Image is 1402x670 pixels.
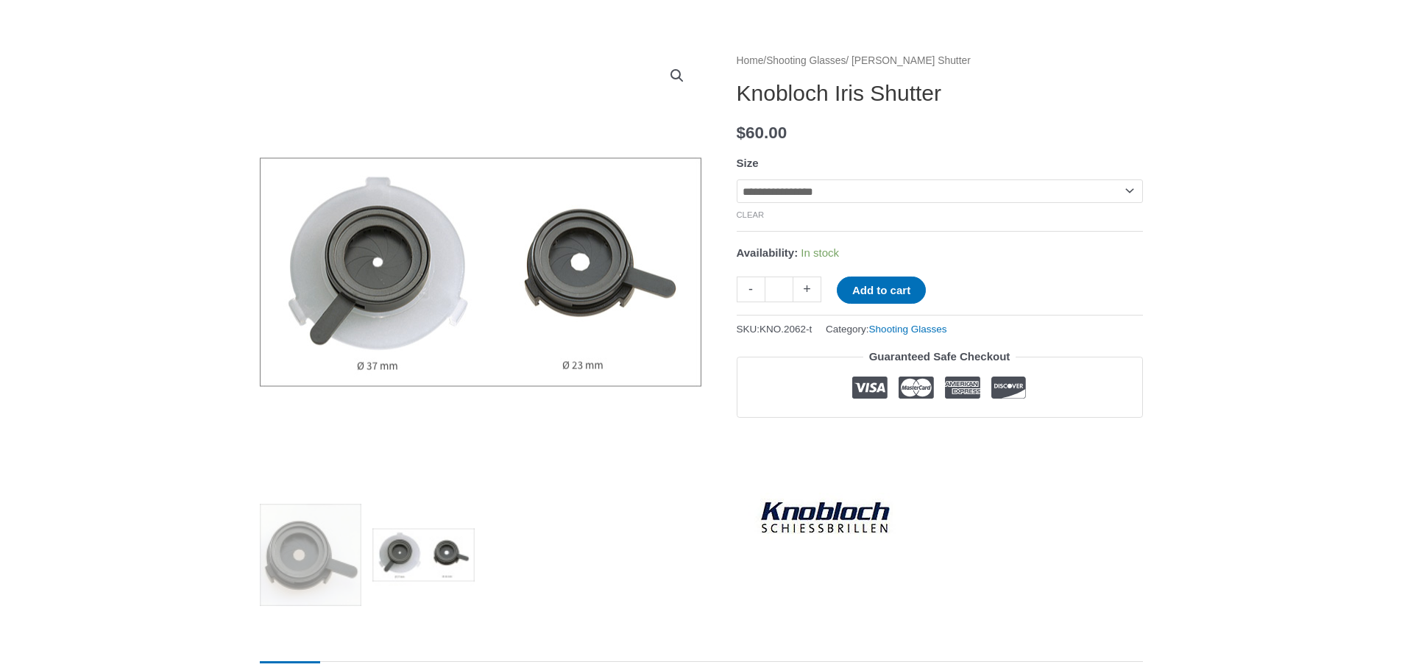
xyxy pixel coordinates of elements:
span: $ [737,124,746,142]
a: + [793,277,821,302]
legend: Guaranteed Safe Checkout [863,346,1016,367]
a: View full-screen image gallery [664,63,690,89]
a: Clear options [737,210,765,219]
img: Knobloch Iris Shutter [260,504,362,606]
label: Size [737,157,759,169]
a: Knobloch [737,457,913,575]
a: - [737,277,765,302]
span: SKU: [737,320,812,338]
button: Add to cart [837,277,926,304]
iframe: Customer reviews powered by Trustpilot [737,429,1143,446]
nav: Breadcrumb [737,51,1143,71]
span: Category: [826,320,946,338]
h1: Knobloch Iris Shutter [737,80,1143,107]
span: In stock [801,246,839,259]
a: Shooting Glasses [766,55,846,66]
a: Home [737,55,764,66]
a: Shooting Glasses [869,324,947,335]
input: Product quantity [765,277,793,302]
img: Knobloch Iris Shutter - Image 2 [372,504,475,606]
span: KNO.2062-t [760,324,812,335]
span: Availability: [737,246,799,259]
bdi: 60.00 [737,124,787,142]
img: Knobloch Iris Shutter - Image 2 [260,51,701,493]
